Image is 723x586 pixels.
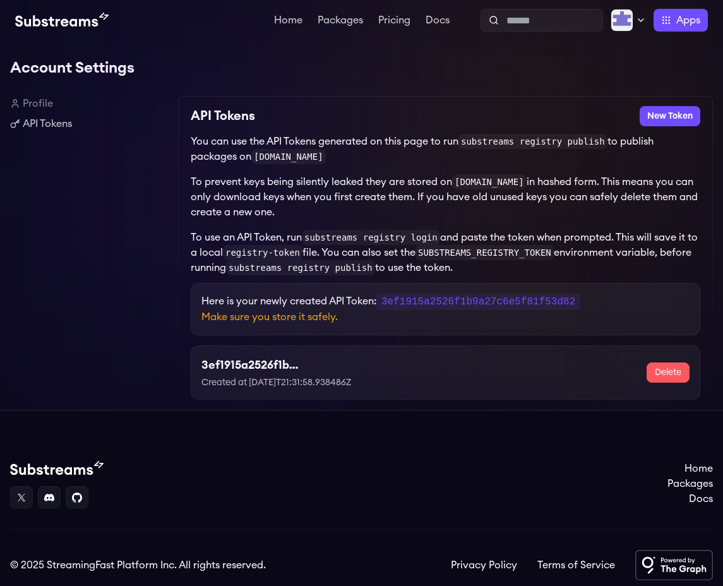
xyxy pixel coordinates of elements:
button: New Token [640,106,700,126]
p: Make sure you store it safely. [201,309,690,325]
h2: API Tokens [191,106,255,126]
h1: Account Settings [10,56,713,81]
a: Profile [10,96,168,111]
a: Docs [423,15,452,28]
a: Pricing [376,15,413,28]
code: substreams registry login [302,230,440,245]
img: Powered by The Graph [635,550,713,580]
img: Substream's logo [15,13,109,28]
code: registry-token [223,245,302,260]
p: To use an API Token, run and paste the token when prompted. This will save it to a local file. Yo... [191,230,700,275]
code: SUBSTREAMS_REGISTRY_TOKEN [415,245,554,260]
code: [DOMAIN_NAME] [251,149,326,164]
a: Packages [315,15,366,28]
div: © 2025 StreamingFast Platform Inc. All rights reserved. [10,558,266,573]
a: Privacy Policy [451,558,517,573]
a: Home [667,461,713,476]
a: Packages [667,476,713,491]
span: Apps [676,13,700,28]
p: You can use the API Tokens generated on this page to run to publish packages on [191,134,700,164]
code: substreams registry publish [458,134,607,149]
a: Home [272,15,305,28]
p: Created at [DATE]T21:31:58.938486Z [201,376,395,389]
code: substreams registry publish [226,260,375,275]
img: Profile [611,9,633,32]
a: Docs [667,491,713,506]
code: 3ef1915a2526f1b9a27c6e5f81f53d82 [376,294,580,310]
img: Substream's logo [10,461,104,476]
p: To prevent keys being silently leaked they are stored on in hashed form. This means you can only ... [191,174,700,220]
a: Terms of Service [537,558,615,573]
p: Here is your newly created API Token: [201,294,690,309]
button: Delete [647,362,690,383]
a: API Tokens [10,116,168,131]
code: [DOMAIN_NAME] [452,174,527,189]
h3: 3ef1915a2526f1b9a27c6e5f81f53d82 [201,356,298,374]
